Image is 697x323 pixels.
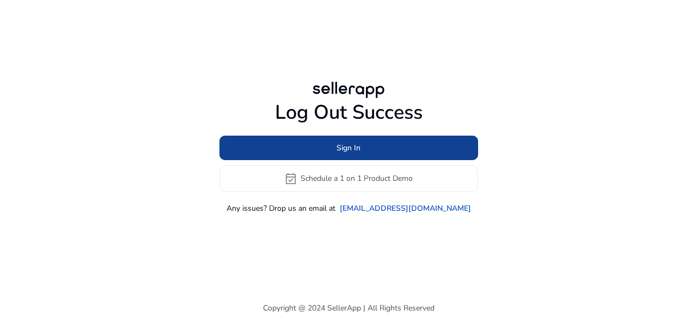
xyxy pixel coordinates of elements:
span: Sign In [337,142,360,154]
a: [EMAIL_ADDRESS][DOMAIN_NAME] [340,203,471,214]
h1: Log Out Success [219,101,478,124]
button: event_availableSchedule a 1 on 1 Product Demo [219,166,478,192]
button: Sign In [219,136,478,160]
p: Any issues? Drop us an email at [227,203,335,214]
span: event_available [284,172,297,185]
